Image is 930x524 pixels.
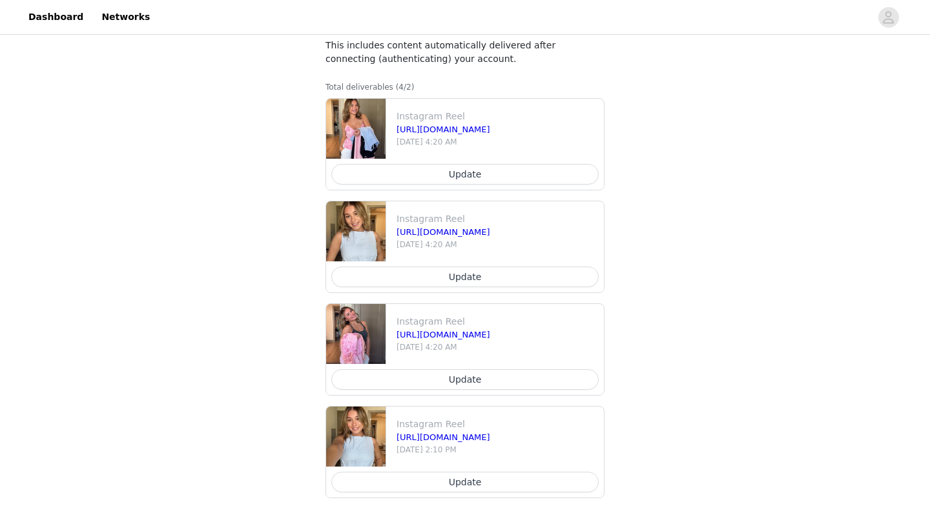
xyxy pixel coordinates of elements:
p: [DATE] 4:20 AM [397,341,599,353]
span: This includes content automatically delivered after connecting (authenticating) your account. [325,40,555,64]
p: Instagram Reel [397,315,599,328]
button: Update [331,267,599,287]
a: Networks [94,3,158,32]
p: [DATE] 4:20 AM [397,136,599,148]
p: Instagram Reel [397,110,599,123]
button: Update [331,164,599,185]
p: Instagram Reel [397,212,599,226]
a: Dashboard [21,3,91,32]
img: file [326,304,386,364]
p: [DATE] 4:20 AM [397,239,599,250]
p: Instagram Reel [397,418,599,431]
img: file [326,201,386,261]
a: [URL][DOMAIN_NAME] [397,432,490,442]
a: [URL][DOMAIN_NAME] [397,227,490,237]
img: file [326,407,386,467]
button: Update [331,472,599,492]
img: file [326,99,386,159]
button: Update [331,369,599,390]
p: [DATE] 2:10 PM [397,444,599,456]
a: [URL][DOMAIN_NAME] [397,330,490,339]
a: [URL][DOMAIN_NAME] [397,125,490,134]
div: avatar [882,7,894,28]
p: Total deliverables (4/2) [325,81,604,93]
